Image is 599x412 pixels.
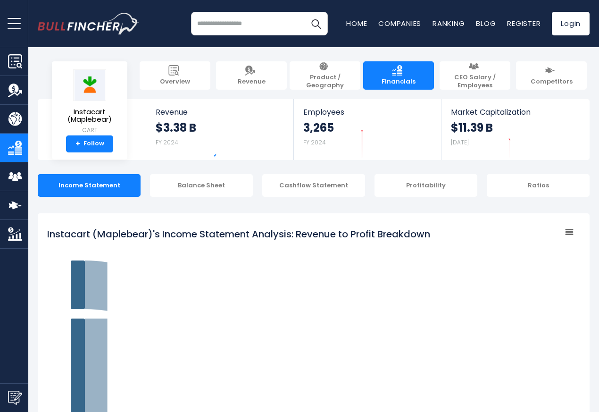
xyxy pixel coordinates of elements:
[552,12,590,35] a: Login
[451,120,493,135] strong: $11.39 B
[59,126,120,135] small: CART
[382,78,416,86] span: Financials
[66,135,113,152] a: +Follow
[303,120,334,135] strong: 3,265
[156,108,284,117] span: Revenue
[363,61,434,90] a: Financials
[507,18,541,28] a: Register
[303,108,431,117] span: Employees
[487,174,590,197] div: Ratios
[38,174,141,197] div: Income Statement
[444,74,506,90] span: CEO Salary / Employees
[160,78,190,86] span: Overview
[294,74,356,90] span: Product / Geography
[476,18,496,28] a: Blog
[75,140,80,148] strong: +
[346,18,367,28] a: Home
[262,174,365,197] div: Cashflow Statement
[150,174,253,197] div: Balance Sheet
[156,138,178,146] small: FY 2024
[59,108,120,124] span: Instacart (Maplebear)
[38,13,139,34] a: Go to homepage
[303,138,326,146] small: FY 2024
[38,13,139,34] img: bullfincher logo
[290,61,360,90] a: Product / Geography
[378,18,421,28] a: Companies
[238,78,266,86] span: Revenue
[146,99,294,160] a: Revenue $3.38 B FY 2024
[440,61,510,90] a: CEO Salary / Employees
[47,227,430,241] tspan: Instacart (Maplebear)'s Income Statement Analysis: Revenue to Profit Breakdown
[451,108,579,117] span: Market Capitalization
[304,12,328,35] button: Search
[216,61,287,90] a: Revenue
[531,78,573,86] span: Competitors
[433,18,465,28] a: Ranking
[59,69,120,135] a: Instacart (Maplebear) CART
[140,61,210,90] a: Overview
[516,61,587,90] a: Competitors
[156,120,196,135] strong: $3.38 B
[374,174,477,197] div: Profitability
[294,99,441,160] a: Employees 3,265 FY 2024
[451,138,469,146] small: [DATE]
[441,99,589,160] a: Market Capitalization $11.39 B [DATE]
